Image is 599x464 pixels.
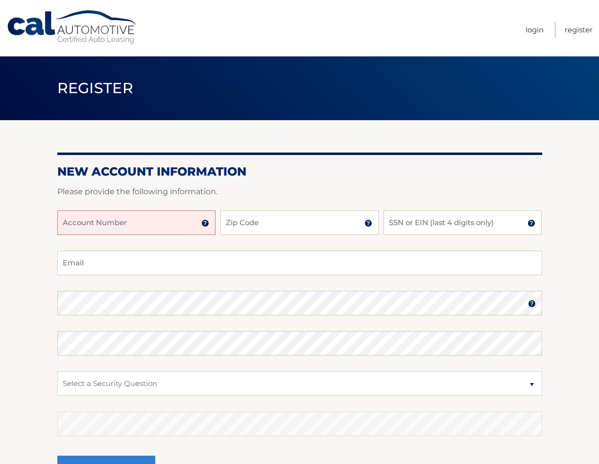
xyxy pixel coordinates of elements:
h2: New Account Information [57,164,542,179]
input: Email [57,251,542,275]
p: Please provide the following information. [57,185,542,199]
a: Register [565,22,593,38]
a: Cal Automotive [6,10,139,45]
img: tooltip.svg [201,219,209,227]
span: Register [57,79,134,97]
img: tooltip.svg [364,219,372,227]
input: Account Number [57,210,216,235]
input: Zip Code [220,210,379,235]
img: tooltip.svg [527,219,535,227]
input: SSN or EIN (last 4 digits only) [383,210,542,235]
img: tooltip.svg [528,300,536,308]
a: Login [526,22,544,38]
